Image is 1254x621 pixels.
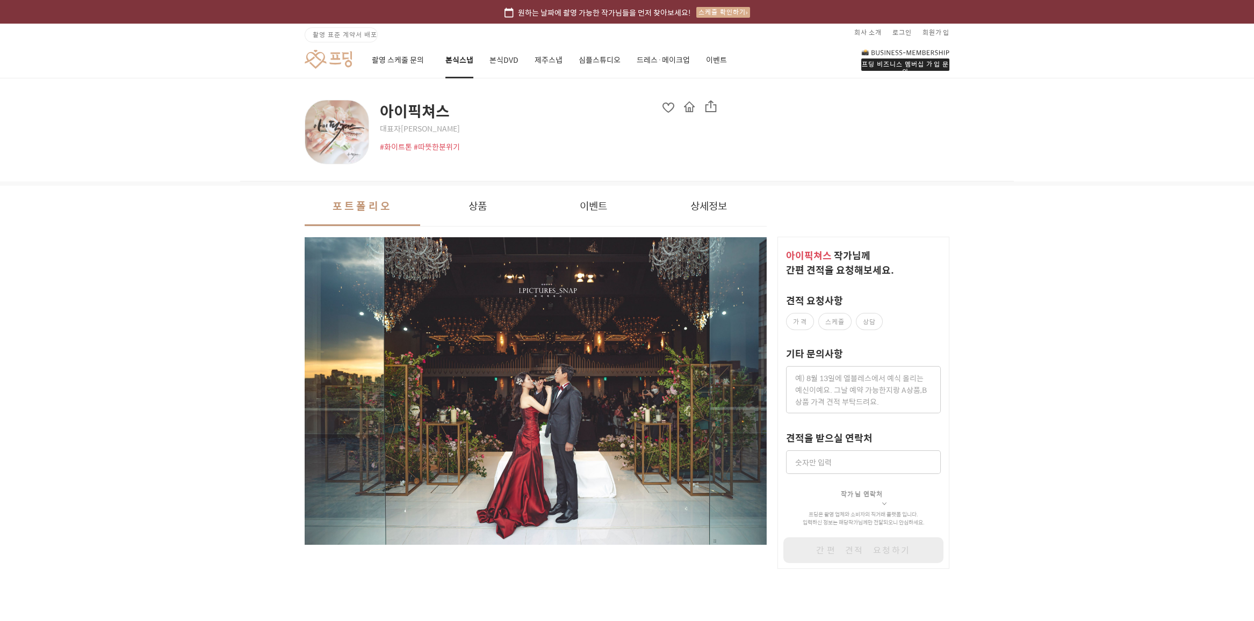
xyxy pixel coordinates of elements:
[305,186,420,226] button: 포트폴리오
[696,7,750,18] div: 스케줄 확인하기
[489,42,518,78] a: 본식DVD
[98,357,111,366] span: 대화
[380,100,717,122] span: 아이픽쳐스
[3,340,71,367] a: 홈
[786,430,873,445] label: 견적을 받으실 연락처
[139,340,206,367] a: 설정
[783,537,943,563] button: 간편 견적 요청하기
[518,6,691,18] span: 원하는 날짜에 촬영 가능한 작가님들을 먼저 찾아보세요!
[166,356,179,365] span: 설정
[786,248,832,262] span: 아이픽쳐스
[651,186,767,226] button: 상세정보
[923,24,949,41] a: 회원가입
[786,510,941,527] p: 프딩은 촬영 업체와 소비자의 직거래 플랫폼 입니다. 입력하신 정보는 해당 작가 님께만 전달되오니 안심하세요.
[856,313,883,330] label: 상담
[71,340,139,367] a: 대화
[861,59,949,71] div: 프딩 비즈니스 멤버십 가입 문의
[706,42,727,78] a: 이벤트
[34,356,40,365] span: 홈
[892,24,912,41] a: 로그인
[313,30,377,39] span: 촬영 표준 계약서 배포
[637,42,690,78] a: 드레스·메이크업
[861,48,949,71] a: 프딩 비즈니스 멤버십 가입 문의
[380,141,460,152] span: #화이트톤 #따뜻한분위기
[786,293,843,308] label: 견적 요청사항
[380,123,717,134] span: 대표자 [PERSON_NAME]
[305,27,378,42] a: 촬영 표준 계약서 배포
[854,24,882,41] a: 회사 소개
[786,346,843,361] label: 기타 문의사항
[786,313,814,330] label: 가격
[536,186,651,226] button: 이벤트
[841,474,887,507] button: 작가님 연락처
[420,186,536,226] button: 상품
[786,450,941,474] input: 숫자만 입력
[818,313,852,330] label: 스케줄
[535,42,563,78] a: 제주스냅
[579,42,621,78] a: 심플스튜디오
[445,42,473,78] a: 본식스냅
[372,42,429,78] a: 촬영 스케줄 문의
[786,248,894,277] span: 작가 님께 간편 견적을 요청해보세요.
[841,489,883,499] span: 작가님 연락처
